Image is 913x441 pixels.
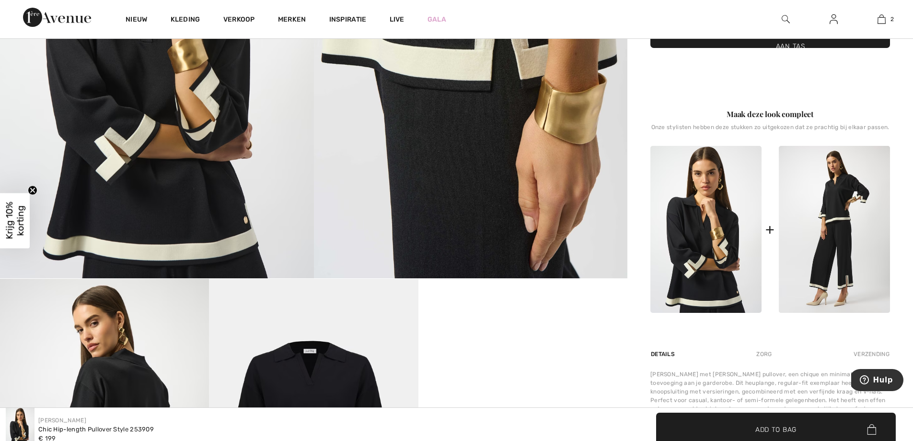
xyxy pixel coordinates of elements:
[765,221,774,238] font: +
[390,14,404,24] a: Live
[867,424,876,435] img: Bag.svg
[727,109,814,119] font: Maak deze look compleet
[4,202,26,239] font: Krijg 10% korting
[23,8,91,27] img: 1ère Avenue
[830,13,838,25] img: Mijn gegevens
[854,351,890,358] font: Verzending
[38,417,86,424] a: [PERSON_NAME]
[650,371,886,412] font: [PERSON_NAME] met [PERSON_NAME] pullover, een chique en minimalistische toevoeging aan je gardero...
[171,15,200,25] a: Kleding
[223,15,255,25] a: Verkoop
[756,351,772,358] font: Zorg
[651,351,675,358] font: Details
[126,15,148,25] a: Nieuw
[428,15,446,24] font: Gala
[278,15,306,24] font: Merken
[858,13,905,25] a: 2
[822,13,845,25] a: Aanmelden
[755,425,797,435] span: Add to Bag
[329,15,367,24] font: Inspiratie
[390,15,404,24] font: Live
[223,15,255,24] font: Verkoop
[651,124,890,131] font: Onze stylisten hebben deze stukken zo uitgekozen dat ze prachtig bij elkaar passen.
[878,13,886,25] img: Mijn tas
[782,13,790,25] img: zoek op de website
[650,146,762,313] img: Chique heuplange pullover stijl 253909
[890,16,894,23] font: 2
[38,425,154,434] div: Chic Hip-length Pullover Style 253909
[770,31,810,51] font: Toevoegen aan tas
[851,369,903,393] iframe: Open een widget waar u meer informatie kunt vinden
[779,146,890,313] img: Middelhoge riembroek, stijl 253910
[126,15,148,24] font: Nieuw
[278,15,306,25] a: Merken
[171,15,200,24] font: Kleding
[428,14,446,24] a: Gala
[28,185,37,195] button: Sluit teaser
